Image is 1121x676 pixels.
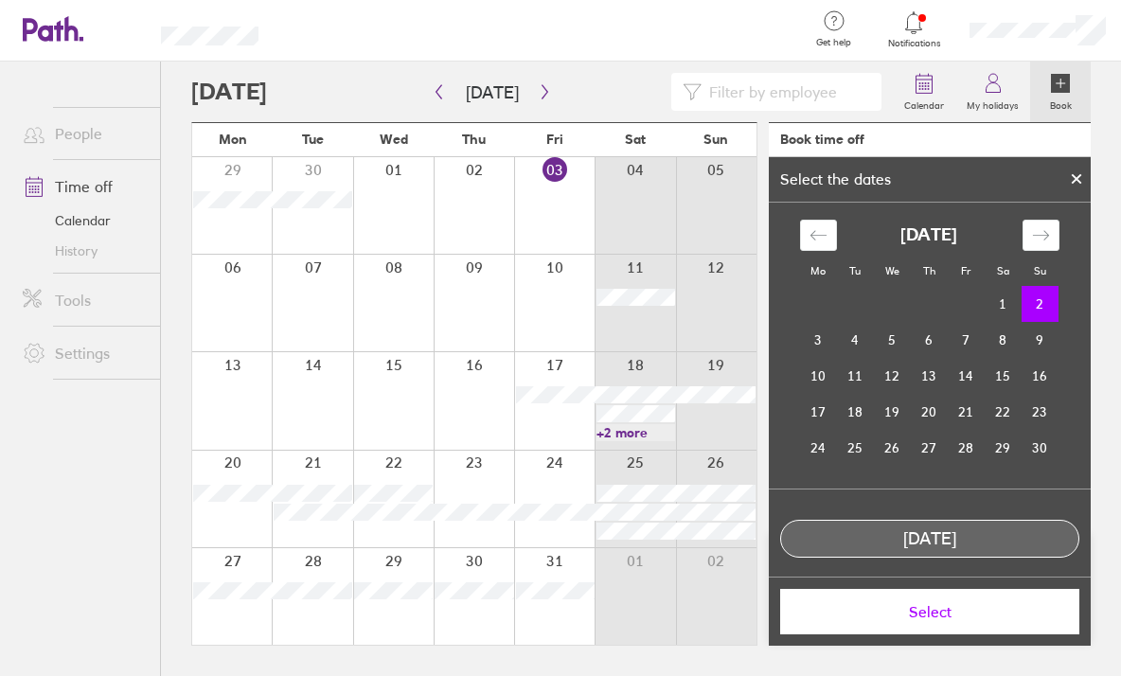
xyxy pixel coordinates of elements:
a: Time off [8,168,160,205]
td: Tuesday, November 25, 2025 [837,430,874,466]
a: People [8,115,160,152]
small: Th [923,264,935,277]
a: Settings [8,334,160,372]
small: Su [1034,264,1046,277]
div: Book time off [780,132,864,147]
small: We [885,264,899,277]
td: Friday, November 14, 2025 [948,358,985,394]
button: Select [780,589,1079,634]
td: Selected. Sunday, November 2, 2025 [1022,286,1059,322]
a: Book [1030,62,1091,122]
strong: [DATE] [900,225,957,245]
td: Saturday, November 29, 2025 [985,430,1022,466]
small: Mo [810,264,826,277]
td: Saturday, November 8, 2025 [985,322,1022,358]
td: Friday, November 28, 2025 [948,430,985,466]
td: Wednesday, November 26, 2025 [874,430,911,466]
td: Monday, November 10, 2025 [800,358,837,394]
span: Get help [803,37,864,48]
a: Calendar [893,62,955,122]
a: Calendar [8,205,160,236]
small: Sa [997,264,1009,277]
label: Calendar [893,95,955,112]
td: Saturday, November 15, 2025 [985,358,1022,394]
label: My holidays [955,95,1030,112]
button: [DATE] [451,77,534,108]
td: Sunday, November 23, 2025 [1022,394,1059,430]
td: Monday, November 17, 2025 [800,394,837,430]
span: Select [793,603,1066,620]
label: Book [1039,95,1083,112]
div: [DATE] [781,529,1078,549]
div: Calendar [779,203,1080,489]
small: Tu [849,264,861,277]
a: Notifications [883,9,945,49]
td: Saturday, November 1, 2025 [985,286,1022,322]
a: Tools [8,281,160,319]
span: Tue [302,132,324,147]
td: Monday, November 24, 2025 [800,430,837,466]
td: Tuesday, November 11, 2025 [837,358,874,394]
td: Sunday, November 16, 2025 [1022,358,1059,394]
td: Tuesday, November 4, 2025 [837,322,874,358]
span: Notifications [883,38,945,49]
span: Sun [703,132,728,147]
input: Filter by employee [702,74,870,110]
span: Wed [380,132,408,147]
td: Wednesday, November 12, 2025 [874,358,911,394]
span: Sat [625,132,646,147]
div: Select the dates [769,170,902,187]
td: Thursday, November 27, 2025 [911,430,948,466]
td: Tuesday, November 18, 2025 [837,394,874,430]
td: Saturday, November 22, 2025 [985,394,1022,430]
a: +2 more [596,424,675,441]
td: Sunday, November 30, 2025 [1022,430,1059,466]
td: Wednesday, November 19, 2025 [874,394,911,430]
td: Thursday, November 6, 2025 [911,322,948,358]
div: Move forward to switch to the next month. [1023,220,1059,251]
small: Fr [961,264,970,277]
td: Wednesday, November 5, 2025 [874,322,911,358]
a: History [8,236,160,266]
td: Thursday, November 20, 2025 [911,394,948,430]
td: Sunday, November 9, 2025 [1022,322,1059,358]
td: Friday, November 7, 2025 [948,322,985,358]
td: Monday, November 3, 2025 [800,322,837,358]
td: Friday, November 21, 2025 [948,394,985,430]
td: Thursday, November 13, 2025 [911,358,948,394]
span: Thu [462,132,486,147]
span: Fri [546,132,563,147]
span: Mon [219,132,247,147]
a: My holidays [955,62,1030,122]
div: Move backward to switch to the previous month. [800,220,837,251]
